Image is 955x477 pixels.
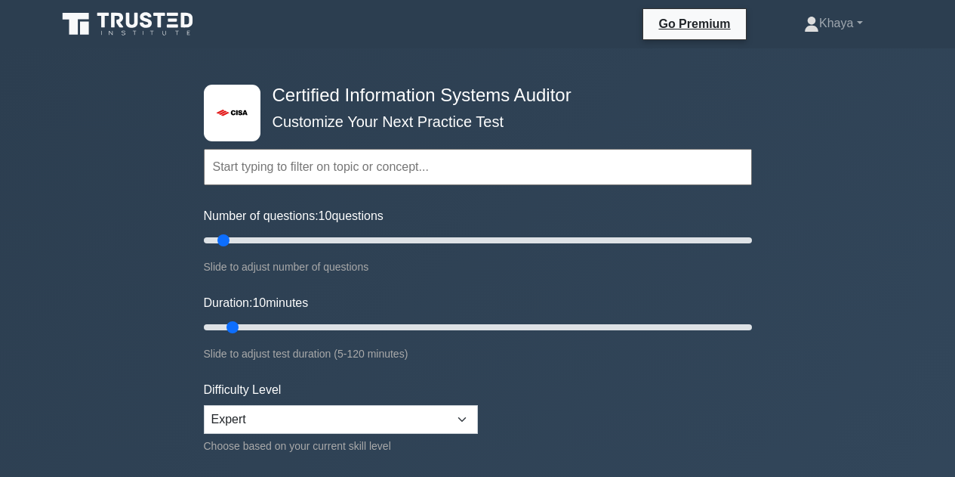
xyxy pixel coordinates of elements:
span: 10 [252,296,266,309]
div: Slide to adjust number of questions [204,258,752,276]
h4: Certified Information Systems Auditor [266,85,678,107]
span: 10 [319,209,332,222]
label: Difficulty Level [204,381,282,399]
input: Start typing to filter on topic or concept... [204,149,752,185]
a: Khaya [768,8,898,39]
a: Go Premium [649,14,739,33]
div: Choose based on your current skill level [204,437,478,455]
label: Number of questions: questions [204,207,384,225]
label: Duration: minutes [204,294,309,312]
div: Slide to adjust test duration (5-120 minutes) [204,345,752,363]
